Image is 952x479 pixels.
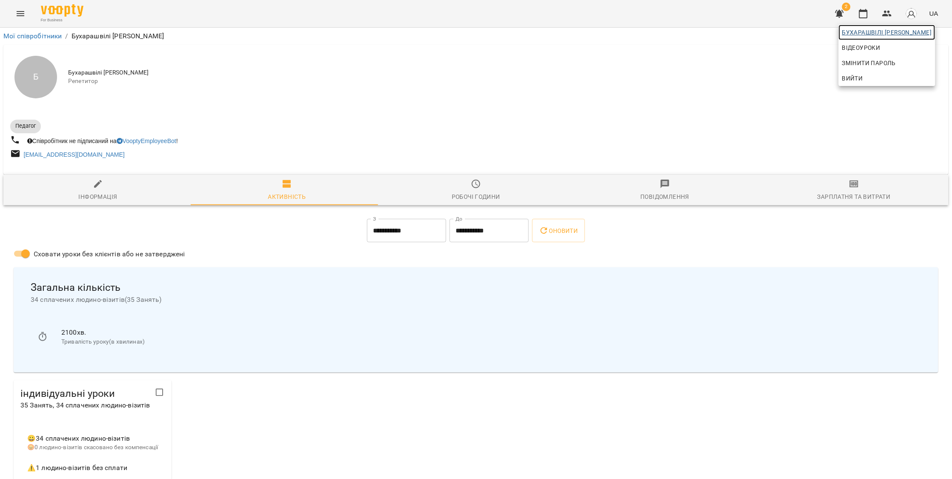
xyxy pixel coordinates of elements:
span: Вийти [842,73,863,83]
a: Змінити пароль [839,55,935,71]
button: Вийти [839,71,935,86]
a: Бухарашвілі [PERSON_NAME] [839,25,935,40]
span: Бухарашвілі [PERSON_NAME] [842,27,932,37]
a: Відеоуроки [839,40,884,55]
span: Відеоуроки [842,43,880,53]
span: Змінити пароль [842,58,932,68]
